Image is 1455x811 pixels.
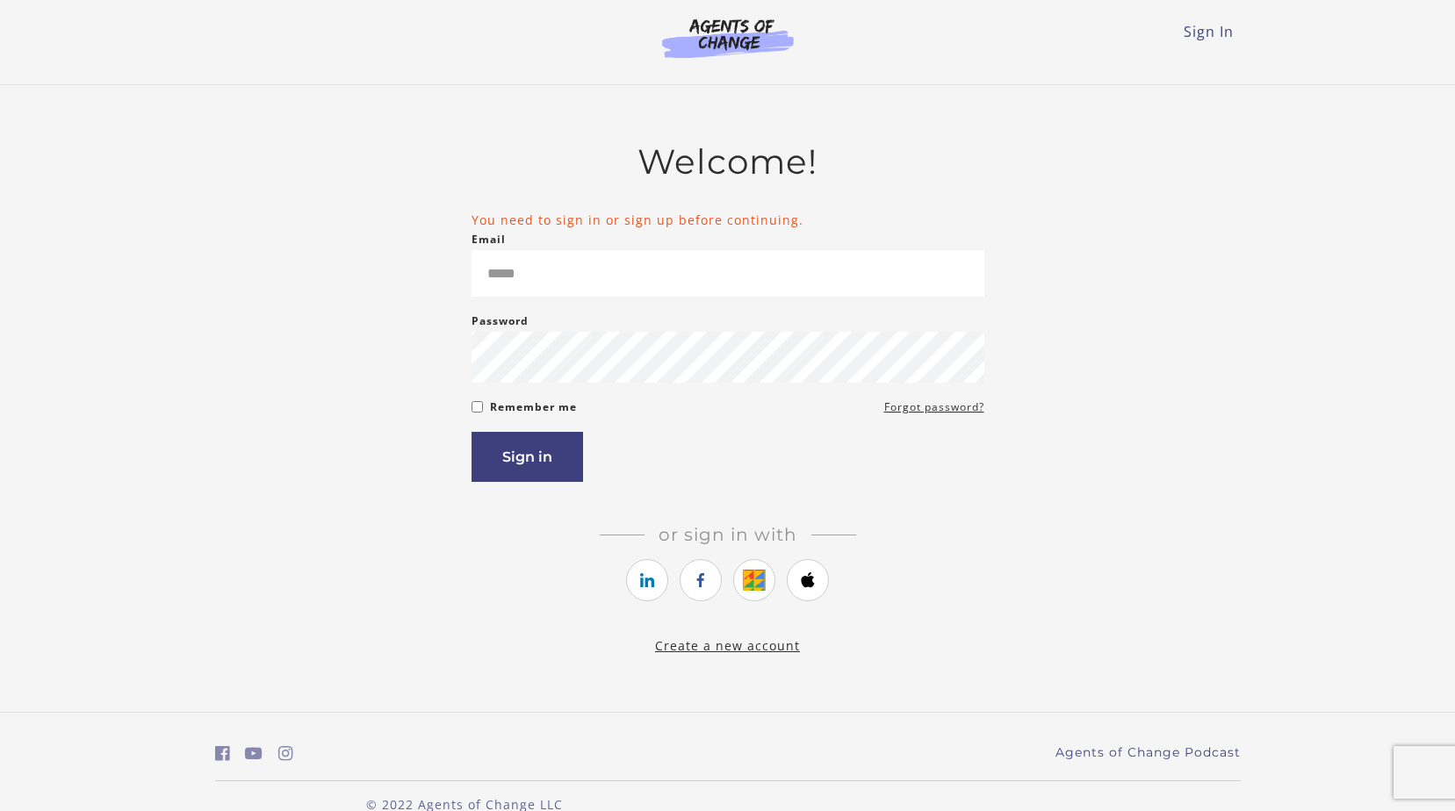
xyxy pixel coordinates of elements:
[278,741,293,766] a: https://www.instagram.com/agentsofchangeprep/ (Open in a new window)
[644,18,812,58] img: Agents of Change Logo
[472,211,984,229] li: You need to sign in or sign up before continuing.
[472,311,529,332] label: Password
[733,559,775,601] a: https://courses.thinkific.com/users/auth/google?ss%5Breferral%5D=&ss%5Buser_return_to%5D=%2Fcours...
[472,229,506,250] label: Email
[645,524,811,545] span: Or sign in with
[680,559,722,601] a: https://courses.thinkific.com/users/auth/facebook?ss%5Breferral%5D=&ss%5Buser_return_to%5D=%2Fcou...
[787,559,829,601] a: https://courses.thinkific.com/users/auth/apple?ss%5Breferral%5D=&ss%5Buser_return_to%5D=%2Fcourse...
[245,745,263,762] i: https://www.youtube.com/c/AgentsofChangeTestPrepbyMeaganMitchell (Open in a new window)
[884,397,984,418] a: Forgot password?
[626,559,668,601] a: https://courses.thinkific.com/users/auth/linkedin?ss%5Breferral%5D=&ss%5Buser_return_to%5D=%2Fcou...
[1055,743,1241,762] a: Agents of Change Podcast
[245,741,263,766] a: https://www.youtube.com/c/AgentsofChangeTestPrepbyMeaganMitchell (Open in a new window)
[215,741,230,766] a: https://www.facebook.com/groups/aswbtestprep (Open in a new window)
[215,745,230,762] i: https://www.facebook.com/groups/aswbtestprep (Open in a new window)
[490,397,577,418] label: Remember me
[655,637,800,654] a: Create a new account
[1184,22,1234,41] a: Sign In
[472,141,984,183] h2: Welcome!
[472,432,583,482] button: Sign in
[278,745,293,762] i: https://www.instagram.com/agentsofchangeprep/ (Open in a new window)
